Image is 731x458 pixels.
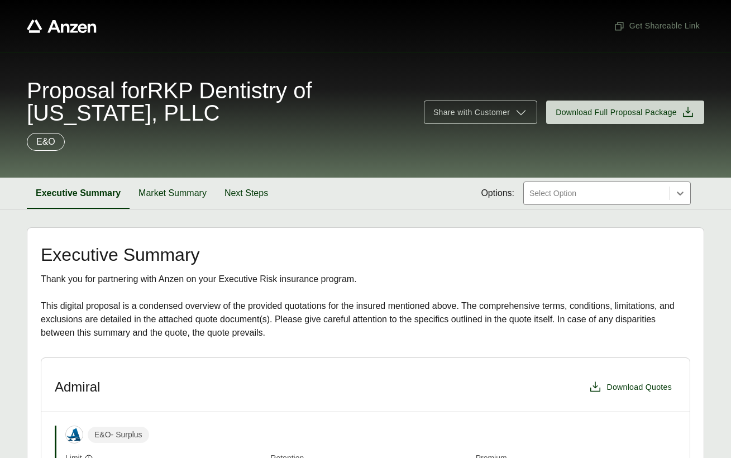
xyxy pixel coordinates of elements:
[216,178,277,209] button: Next Steps
[66,426,83,443] img: Admiral
[27,79,410,124] span: Proposal for RKP Dentistry of [US_STATE], PLLC
[546,101,704,124] button: Download Full Proposal Package
[88,427,149,443] span: E&O - Surplus
[424,101,537,124] button: Share with Customer
[36,135,55,149] p: E&O
[584,376,676,398] button: Download Quotes
[41,246,690,264] h2: Executive Summary
[481,187,514,200] span: Options:
[433,107,510,118] span: Share with Customer
[606,381,672,393] span: Download Quotes
[41,273,690,340] div: Thank you for partnering with Anzen on your Executive Risk insurance program. This digital propos...
[55,379,100,395] h3: Admiral
[556,107,677,118] span: Download Full Proposal Package
[27,20,97,33] a: Anzen website
[609,16,704,36] button: Get Shareable Link
[614,20,700,32] span: Get Shareable Link
[130,178,216,209] button: Market Summary
[27,178,130,209] button: Executive Summary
